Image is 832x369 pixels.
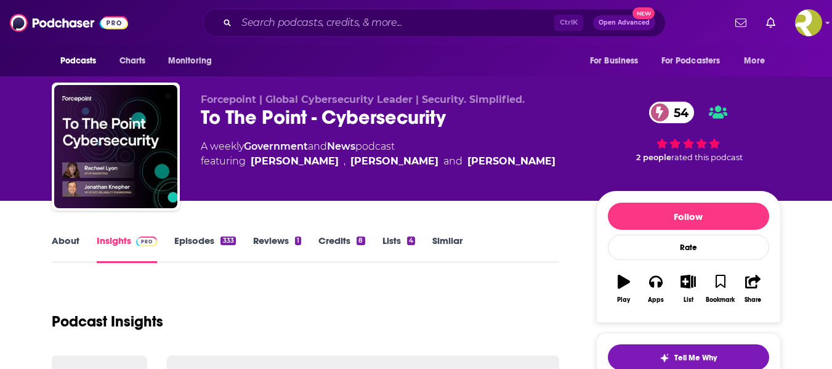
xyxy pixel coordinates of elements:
button: open menu [581,49,654,73]
button: Apps [640,267,672,311]
button: Follow [608,203,769,230]
button: Share [737,267,769,311]
a: InsightsPodchaser Pro [97,235,158,263]
div: Search podcasts, credits, & more... [203,9,666,37]
input: Search podcasts, credits, & more... [236,13,554,33]
div: Rate [608,235,769,260]
span: For Business [590,52,639,70]
button: Show profile menu [795,9,822,36]
img: User Profile [795,9,822,36]
a: Episodes333 [174,235,235,263]
span: 54 [661,102,695,123]
span: More [744,52,765,70]
div: Play [617,296,630,304]
a: Show notifications dropdown [761,12,780,33]
span: Tell Me Why [674,353,717,363]
h1: Podcast Insights [52,312,163,331]
div: 54 2 peoplerated this podcast [596,94,781,170]
a: About [52,235,79,263]
a: Reviews1 [253,235,301,263]
button: Play [608,267,640,311]
div: Apps [648,296,664,304]
button: open menu [52,49,113,73]
span: Logged in as ResoluteTulsa [795,9,822,36]
a: Government [244,140,308,152]
button: Open AdvancedNew [593,15,655,30]
a: Show notifications dropdown [730,12,751,33]
img: Podchaser - Follow, Share and Rate Podcasts [10,11,128,34]
span: Ctrl K [554,15,583,31]
span: Monitoring [168,52,212,70]
span: rated this podcast [671,153,743,162]
a: [PERSON_NAME] [350,154,438,169]
div: 4 [407,237,415,245]
div: 333 [220,237,235,245]
button: Bookmark [705,267,737,311]
span: For Podcasters [661,52,721,70]
span: 2 people [636,153,671,162]
a: Credits8 [318,235,365,263]
div: A weekly podcast [201,139,555,169]
a: [PERSON_NAME] [467,154,555,169]
a: Charts [111,49,153,73]
div: Share [745,296,761,304]
a: 54 [649,102,695,123]
a: Similar [432,235,462,263]
span: Open Advanced [599,20,650,26]
span: and [443,154,462,169]
img: To The Point - Cybersecurity [54,85,177,208]
span: Charts [119,52,146,70]
a: News [327,140,355,152]
img: tell me why sparkle [660,353,669,363]
button: open menu [160,49,228,73]
span: Forcepoint | Global Cybersecurity Leader | Security. Simplified. [201,94,525,105]
div: 1 [295,237,301,245]
div: 8 [357,237,365,245]
span: featuring [201,154,555,169]
a: Lists4 [382,235,415,263]
span: and [308,140,327,152]
button: List [672,267,704,311]
button: open menu [653,49,738,73]
span: Podcasts [60,52,97,70]
button: open menu [735,49,780,73]
div: Bookmark [706,296,735,304]
span: , [344,154,345,169]
a: [PERSON_NAME] [251,154,339,169]
img: Podchaser Pro [136,237,158,246]
div: List [684,296,693,304]
span: New [632,7,655,19]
